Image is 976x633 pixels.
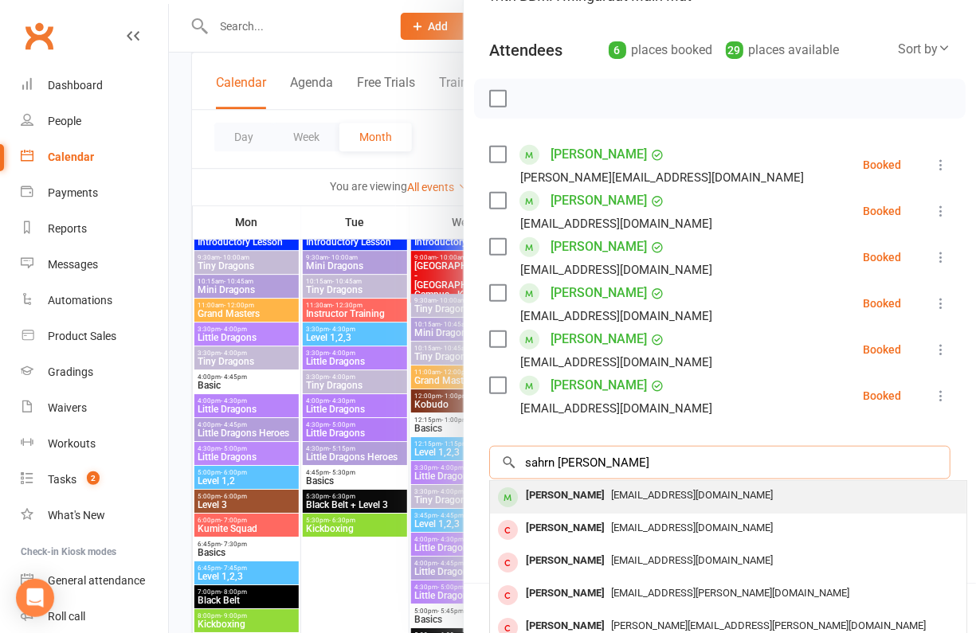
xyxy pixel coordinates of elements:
[498,487,518,507] div: member
[609,39,713,61] div: places booked
[611,522,773,533] span: [EMAIL_ADDRESS][DOMAIN_NAME]
[21,318,168,354] a: Product Sales
[611,619,926,631] span: [PERSON_NAME][EMAIL_ADDRESS][PERSON_NAME][DOMAIN_NAME]
[21,211,168,247] a: Reports
[48,401,87,414] div: Waivers
[48,150,94,163] div: Calendar
[48,258,98,271] div: Messages
[611,587,849,599] span: [EMAIL_ADDRESS][PERSON_NAME][DOMAIN_NAME]
[48,294,112,307] div: Automations
[489,39,562,61] div: Attendees
[48,509,105,522] div: What's New
[551,280,647,306] a: [PERSON_NAME]
[520,306,712,326] div: [EMAIL_ADDRESS][DOMAIN_NAME]
[48,79,103,92] div: Dashboard
[609,41,626,59] div: 6
[520,352,712,373] div: [EMAIL_ADDRESS][DOMAIN_NAME]
[551,142,647,167] a: [PERSON_NAME]
[48,574,145,587] div: General attendance
[48,222,87,235] div: Reports
[48,473,76,486] div: Tasks
[498,553,518,572] div: member
[48,115,81,127] div: People
[519,517,611,540] div: [PERSON_NAME]
[519,484,611,507] div: [PERSON_NAME]
[48,186,98,199] div: Payments
[21,462,168,498] a: Tasks 2
[21,426,168,462] a: Workouts
[863,390,901,401] div: Booked
[551,234,647,260] a: [PERSON_NAME]
[48,437,96,450] div: Workouts
[863,298,901,309] div: Booked
[519,582,611,605] div: [PERSON_NAME]
[21,247,168,283] a: Messages
[611,489,773,501] span: [EMAIL_ADDRESS][DOMAIN_NAME]
[21,104,168,139] a: People
[21,283,168,318] a: Automations
[21,390,168,426] a: Waivers
[863,344,901,355] div: Booked
[21,139,168,175] a: Calendar
[498,520,518,540] div: member
[520,213,712,234] div: [EMAIL_ADDRESS][DOMAIN_NAME]
[519,549,611,572] div: [PERSON_NAME]
[898,39,951,60] div: Sort by
[726,41,743,59] div: 29
[551,326,647,352] a: [PERSON_NAME]
[21,175,168,211] a: Payments
[520,260,712,280] div: [EMAIL_ADDRESS][DOMAIN_NAME]
[48,610,85,623] div: Roll call
[21,354,168,390] a: Gradings
[520,398,712,419] div: [EMAIL_ADDRESS][DOMAIN_NAME]
[21,498,168,533] a: What's New
[863,252,901,263] div: Booked
[498,585,518,605] div: member
[863,159,901,170] div: Booked
[48,330,116,342] div: Product Sales
[489,446,951,479] input: Search to add attendees
[48,365,93,378] div: Gradings
[19,16,59,56] a: Clubworx
[21,563,168,599] a: General attendance kiosk mode
[726,39,840,61] div: places available
[863,205,901,217] div: Booked
[520,167,804,188] div: [PERSON_NAME][EMAIL_ADDRESS][DOMAIN_NAME]
[611,554,773,566] span: [EMAIL_ADDRESS][DOMAIN_NAME]
[551,373,647,398] a: [PERSON_NAME]
[87,471,100,485] span: 2
[21,68,168,104] a: Dashboard
[16,579,54,617] div: Open Intercom Messenger
[551,188,647,213] a: [PERSON_NAME]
